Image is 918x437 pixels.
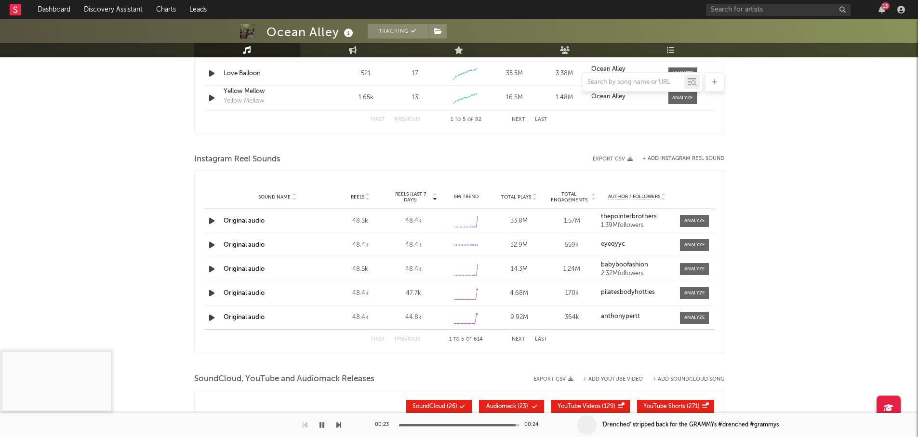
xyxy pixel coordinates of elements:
[412,93,418,103] div: 13
[395,337,420,342] button: Previous
[389,191,432,203] span: Reels (last 7 days)
[601,262,648,268] strong: babyboofashion
[389,216,438,226] div: 48.4k
[601,241,625,247] strong: eyeqyyc
[389,289,438,298] div: 47.7k
[601,241,673,248] a: eyeqyyc
[583,79,684,86] input: Search by song name or URL
[601,213,673,220] a: thepointerbrothers
[524,419,544,431] div: 00:24
[593,156,633,162] button: Export CSV
[535,117,547,122] button: Last
[224,96,264,106] div: Yellow Mellow
[573,377,643,382] div: + Add YouTube Video
[501,194,531,200] span: Total Plays
[548,191,590,203] span: Total Engagements
[551,400,630,413] button: YouTube Videos(129)
[336,216,385,226] div: 48.5k
[706,4,851,16] input: Search for artists
[601,421,779,429] div: ‘Drenched’ stripped back for the GRAMMYs #drenched #grammys
[583,377,643,382] button: + Add YouTube Video
[224,242,265,248] a: Original audio
[548,313,596,322] div: 364k
[389,313,438,322] div: 44.8k
[643,377,724,382] button: + Add SoundCloud Song
[601,289,673,296] a: pilatesbodyhotties
[266,24,356,40] div: Ocean Alley
[368,24,428,39] button: Tracking
[442,193,491,200] div: 6M Trend
[194,154,280,165] span: Instagram Reel Sounds
[371,117,385,122] button: First
[467,118,473,122] span: of
[495,240,543,250] div: 32.9M
[878,6,885,13] button: 13
[344,93,388,103] div: 1.65k
[395,117,420,122] button: Previous
[492,93,537,103] div: 16.5M
[453,337,459,342] span: to
[548,289,596,298] div: 170k
[224,87,324,96] a: Yellow Mellow
[224,290,265,296] a: Original audio
[548,265,596,274] div: 1.24M
[495,216,543,226] div: 33.8M
[633,156,724,161] div: + Add Instagram Reel Sound
[389,240,438,250] div: 48.4k
[601,289,655,295] strong: pilatesbodyhotties
[495,265,543,274] div: 14.3M
[412,404,445,410] span: SoundCloud
[601,313,673,320] a: anthonypertt
[486,404,516,410] span: Audiomack
[601,262,673,268] a: babyboofashion
[224,69,324,79] a: Love Balloon
[637,400,714,413] button: YouTube Shorts(271)
[601,313,640,319] strong: anthonypertt
[389,265,438,274] div: 48.4k
[351,194,364,200] span: Reels
[608,194,660,200] span: Author / Followers
[439,114,492,126] div: 1 5 82
[881,2,890,10] div: 13
[336,240,385,250] div: 48.4k
[643,404,685,410] span: YouTube Shorts
[535,337,547,342] button: Last
[548,240,596,250] div: 559k
[2,352,111,411] iframe: ‘Drenched’ stripped back for the GRAMMYs #drenched #grammys
[512,117,525,122] button: Next
[492,69,537,79] div: 35.5M
[479,400,544,413] button: Audiomack(23)
[495,289,543,298] div: 4.68M
[336,265,385,274] div: 48.5k
[485,404,530,410] span: ( 23 )
[591,66,625,72] strong: Ocean Alley
[591,93,625,100] strong: Ocean Alley
[412,69,418,79] div: 17
[495,313,543,322] div: 9.92M
[406,400,472,413] button: SoundCloud(26)
[375,419,394,431] div: 00:23
[194,373,374,385] span: SoundCloud, YouTube and Audiomack Releases
[344,69,388,79] div: 521
[591,93,658,100] a: Ocean Alley
[591,66,658,73] a: Ocean Alley
[336,289,385,298] div: 48.4k
[512,337,525,342] button: Next
[643,404,700,410] span: ( 271 )
[542,93,586,103] div: 1.48M
[371,337,385,342] button: First
[558,404,600,410] span: YouTube Videos
[412,404,457,410] span: ( 26 )
[466,337,472,342] span: of
[336,313,385,322] div: 48.4k
[642,156,724,161] button: + Add Instagram Reel Sound
[652,377,724,382] button: + Add SoundCloud Song
[258,194,291,200] span: Sound Name
[542,69,586,79] div: 3.38M
[601,213,657,220] strong: thepointerbrothers
[548,216,596,226] div: 1.57M
[533,376,573,382] button: Export CSV
[224,314,265,320] a: Original audio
